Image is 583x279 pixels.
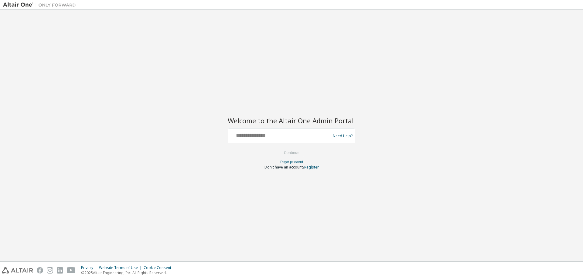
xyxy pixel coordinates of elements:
div: Privacy [81,265,99,270]
img: Altair One [3,2,79,8]
img: instagram.svg [47,267,53,274]
img: altair_logo.svg [2,267,33,274]
img: youtube.svg [67,267,76,274]
img: linkedin.svg [57,267,63,274]
span: Don't have an account? [264,165,304,170]
div: Website Terms of Use [99,265,144,270]
div: Cookie Consent [144,265,175,270]
img: facebook.svg [37,267,43,274]
a: Register [304,165,319,170]
p: © 2025 Altair Engineering, Inc. All Rights Reserved. [81,270,175,275]
h2: Welcome to the Altair One Admin Portal [228,116,355,125]
a: Forgot password [280,160,303,164]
